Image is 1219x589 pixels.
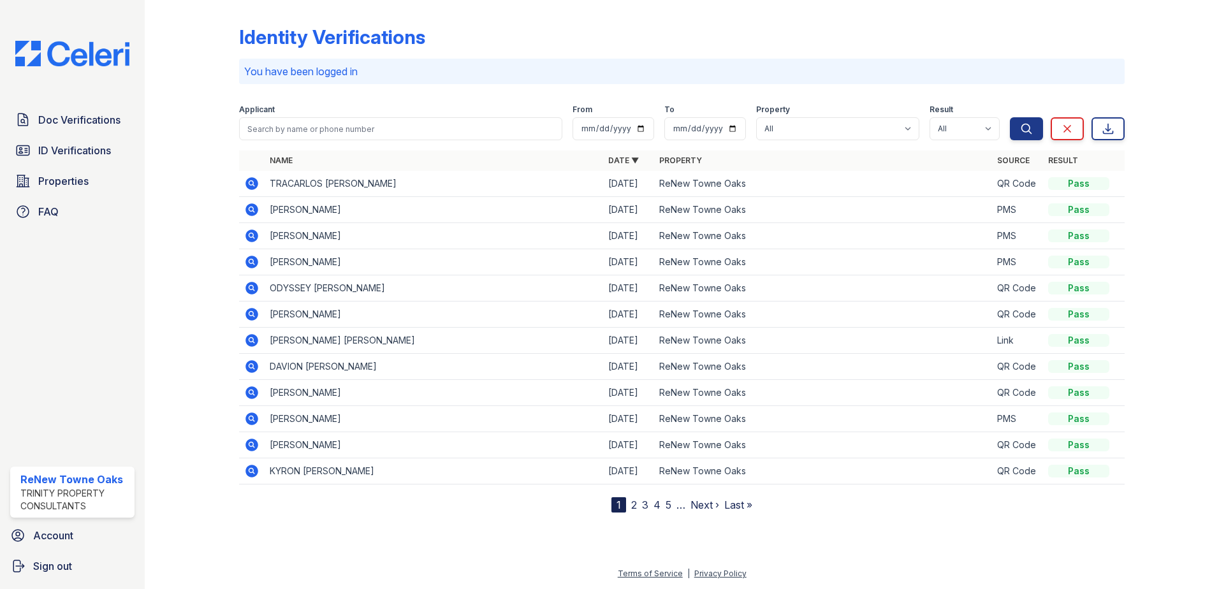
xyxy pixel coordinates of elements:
[642,498,648,511] a: 3
[38,173,89,189] span: Properties
[654,432,993,458] td: ReNew Towne Oaks
[603,302,654,328] td: [DATE]
[265,380,603,406] td: [PERSON_NAME]
[611,497,626,513] div: 1
[756,105,790,115] label: Property
[38,143,111,158] span: ID Verifications
[239,117,562,140] input: Search by name or phone number
[1048,177,1109,190] div: Pass
[573,105,592,115] label: From
[10,168,135,194] a: Properties
[603,432,654,458] td: [DATE]
[676,497,685,513] span: …
[5,41,140,66] img: CE_Logo_Blue-a8612792a0a2168367f1c8372b55b34899dd931a85d93a1a3d3e32e68fde9ad4.png
[992,223,1043,249] td: PMS
[5,523,140,548] a: Account
[239,25,425,48] div: Identity Verifications
[992,354,1043,380] td: QR Code
[664,105,675,115] label: To
[603,171,654,197] td: [DATE]
[265,432,603,458] td: [PERSON_NAME]
[10,199,135,224] a: FAQ
[33,558,72,574] span: Sign out
[1048,386,1109,399] div: Pass
[265,275,603,302] td: ODYSSEY [PERSON_NAME]
[724,498,752,511] a: Last »
[10,107,135,133] a: Doc Verifications
[631,498,637,511] a: 2
[603,328,654,354] td: [DATE]
[654,380,993,406] td: ReNew Towne Oaks
[239,105,275,115] label: Applicant
[265,223,603,249] td: [PERSON_NAME]
[654,328,993,354] td: ReNew Towne Oaks
[1048,282,1109,294] div: Pass
[1165,538,1206,576] iframe: chat widget
[694,569,747,578] a: Privacy Policy
[603,275,654,302] td: [DATE]
[654,223,993,249] td: ReNew Towne Oaks
[38,112,120,127] span: Doc Verifications
[992,302,1043,328] td: QR Code
[659,156,702,165] a: Property
[603,406,654,432] td: [DATE]
[603,458,654,484] td: [DATE]
[603,354,654,380] td: [DATE]
[690,498,719,511] a: Next ›
[603,249,654,275] td: [DATE]
[1048,334,1109,347] div: Pass
[265,197,603,223] td: [PERSON_NAME]
[265,249,603,275] td: [PERSON_NAME]
[270,156,293,165] a: Name
[654,275,993,302] td: ReNew Towne Oaks
[265,354,603,380] td: DAVION [PERSON_NAME]
[992,275,1043,302] td: QR Code
[992,197,1043,223] td: PMS
[1048,412,1109,425] div: Pass
[10,138,135,163] a: ID Verifications
[603,380,654,406] td: [DATE]
[666,498,671,511] a: 5
[1048,156,1078,165] a: Result
[608,156,639,165] a: Date ▼
[33,528,73,543] span: Account
[1048,465,1109,477] div: Pass
[1048,439,1109,451] div: Pass
[5,553,140,579] a: Sign out
[1048,203,1109,216] div: Pass
[997,156,1030,165] a: Source
[265,302,603,328] td: [PERSON_NAME]
[244,64,1120,79] p: You have been logged in
[38,204,59,219] span: FAQ
[265,171,603,197] td: TRACARLOS [PERSON_NAME]
[654,354,993,380] td: ReNew Towne Oaks
[654,197,993,223] td: ReNew Towne Oaks
[992,458,1043,484] td: QR Code
[603,223,654,249] td: [DATE]
[1048,256,1109,268] div: Pass
[654,249,993,275] td: ReNew Towne Oaks
[654,302,993,328] td: ReNew Towne Oaks
[654,458,993,484] td: ReNew Towne Oaks
[618,569,683,578] a: Terms of Service
[992,328,1043,354] td: Link
[265,458,603,484] td: KYRON [PERSON_NAME]
[992,171,1043,197] td: QR Code
[603,197,654,223] td: [DATE]
[992,380,1043,406] td: QR Code
[265,406,603,432] td: [PERSON_NAME]
[20,487,129,513] div: Trinity Property Consultants
[654,171,993,197] td: ReNew Towne Oaks
[653,498,661,511] a: 4
[992,249,1043,275] td: PMS
[654,406,993,432] td: ReNew Towne Oaks
[992,406,1043,432] td: PMS
[265,328,603,354] td: [PERSON_NAME] [PERSON_NAME]
[1048,308,1109,321] div: Pass
[930,105,953,115] label: Result
[992,432,1043,458] td: QR Code
[1048,360,1109,373] div: Pass
[687,569,690,578] div: |
[20,472,129,487] div: ReNew Towne Oaks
